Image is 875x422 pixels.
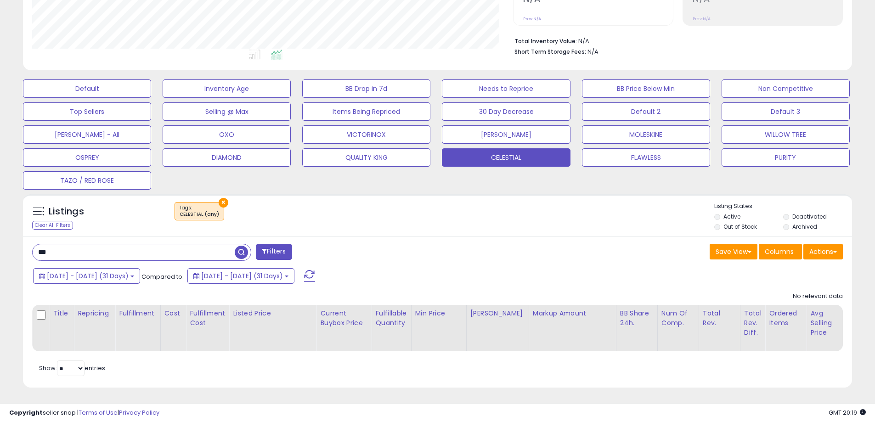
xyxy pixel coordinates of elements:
[180,211,219,218] div: CELESTIAL (any)
[723,213,740,220] label: Active
[759,244,802,259] button: Columns
[302,148,430,167] button: QUALITY KING
[302,79,430,98] button: BB Drop in 7d
[722,79,850,98] button: Non Competitive
[163,102,291,121] button: Selling @ Max
[9,409,159,417] div: seller snap | |
[442,125,570,144] button: [PERSON_NAME]
[33,268,140,284] button: [DATE] - [DATE] (31 Days)
[829,408,866,417] span: 2025-09-12 20:19 GMT
[722,102,850,121] button: Default 3
[201,271,283,281] span: [DATE] - [DATE] (31 Days)
[803,244,843,259] button: Actions
[375,309,407,328] div: Fulfillable Quantity
[582,79,710,98] button: BB Price Below Min
[39,364,105,372] span: Show: entries
[187,268,294,284] button: [DATE] - [DATE] (31 Days)
[792,213,827,220] label: Deactivated
[620,309,654,328] div: BB Share 24h.
[9,408,43,417] strong: Copyright
[23,171,151,190] button: TAZO / RED ROSE
[190,309,225,328] div: Fulfillment Cost
[703,309,736,328] div: Total Rev.
[302,102,430,121] button: Items Being Repriced
[582,125,710,144] button: MOLESKINE
[765,247,794,256] span: Columns
[302,125,430,144] button: VICTORINOX
[810,309,844,338] div: Avg Selling Price
[219,198,228,208] button: ×
[141,272,184,281] span: Compared to:
[722,125,850,144] button: WILLOW TREE
[78,309,111,318] div: Repricing
[661,309,695,328] div: Num of Comp.
[256,244,292,260] button: Filters
[693,16,711,22] small: Prev: N/A
[710,244,757,259] button: Save View
[523,16,541,22] small: Prev: N/A
[723,223,757,231] label: Out of Stock
[415,309,463,318] div: Min Price
[793,292,843,301] div: No relevant data
[180,204,219,218] span: Tags :
[23,148,151,167] button: OSPREY
[533,309,612,318] div: Markup Amount
[582,148,710,167] button: FLAWLESS
[514,48,586,56] b: Short Term Storage Fees:
[442,79,570,98] button: Needs to Reprice
[53,309,70,318] div: Title
[587,47,598,56] span: N/A
[769,309,802,328] div: Ordered Items
[470,309,525,318] div: [PERSON_NAME]
[514,37,577,45] b: Total Inventory Value:
[163,79,291,98] button: Inventory Age
[722,148,850,167] button: PURITY
[47,271,129,281] span: [DATE] - [DATE] (31 Days)
[49,205,84,218] h5: Listings
[79,408,118,417] a: Terms of Use
[442,102,570,121] button: 30 Day Decrease
[23,102,151,121] button: Top Sellers
[119,309,156,318] div: Fulfillment
[163,125,291,144] button: OXO
[582,102,710,121] button: Default 2
[514,35,836,46] li: N/A
[744,309,762,338] div: Total Rev. Diff.
[320,309,367,328] div: Current Buybox Price
[792,223,817,231] label: Archived
[23,79,151,98] button: Default
[32,221,73,230] div: Clear All Filters
[442,148,570,167] button: CELESTIAL
[23,125,151,144] button: [PERSON_NAME] - All
[714,202,852,211] p: Listing States:
[164,309,182,318] div: Cost
[233,309,312,318] div: Listed Price
[119,408,159,417] a: Privacy Policy
[163,148,291,167] button: DIAMOND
